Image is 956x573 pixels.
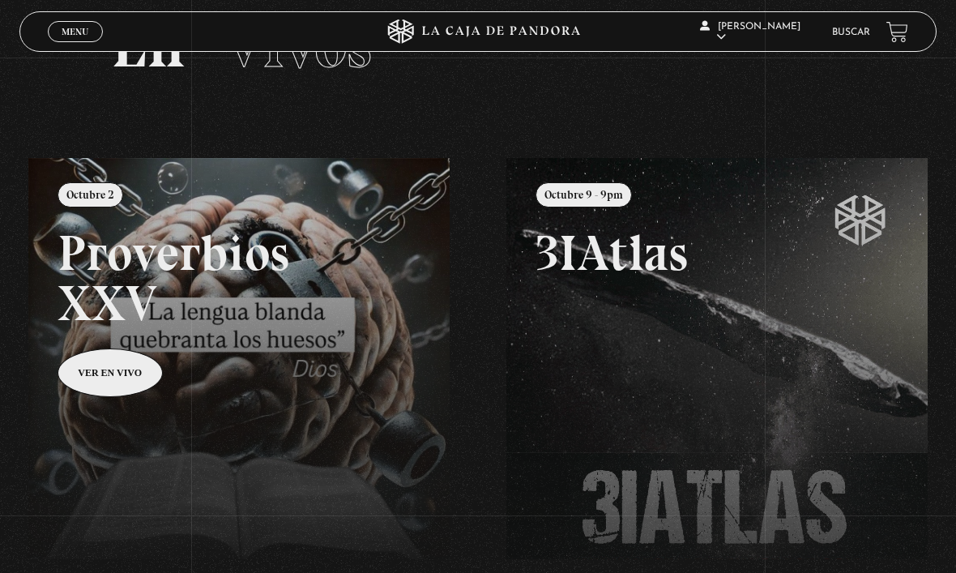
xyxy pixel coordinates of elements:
[57,41,95,52] span: Cerrar
[224,6,372,83] span: Vivos
[700,22,800,42] span: [PERSON_NAME]
[111,12,845,77] h2: En
[62,27,88,36] span: Menu
[832,28,870,37] a: Buscar
[886,21,908,43] a: View your shopping cart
